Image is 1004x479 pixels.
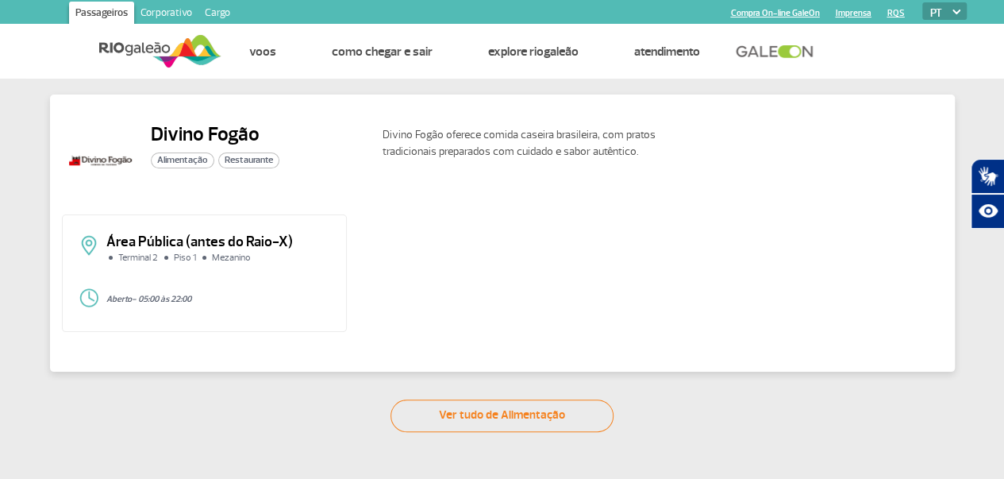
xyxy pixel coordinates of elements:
[835,8,871,18] a: Imprensa
[69,2,134,27] a: Passageiros
[634,44,700,60] a: Atendimento
[162,253,200,263] li: Piso 1
[151,122,279,146] h2: Divino Fogão
[62,122,138,199] img: Divino_Fogao-logo.png
[218,153,279,168] span: Restaurante
[887,8,904,18] a: RQS
[332,44,433,60] a: Como chegar e sair
[249,44,276,60] a: Voos
[383,126,668,160] p: Divino Fogão oferece comida caseira brasileira, com pratos tradicionais preparados com cuidado e ...
[730,8,819,18] a: Compra On-line GaleOn
[200,253,255,263] li: Mezanino
[106,253,162,263] li: Terminal 2
[106,294,132,304] strong: Aberto
[390,400,614,432] a: Ver tudo de Alimentação
[198,2,237,27] a: Cargo
[151,153,214,168] span: Alimentação
[971,159,1004,194] button: Abrir tradutor de língua de sinais.
[106,235,331,249] p: Área Pública (antes do Raio-X)
[134,2,198,27] a: Corporativo
[488,44,579,60] a: Explore RIOgaleão
[106,295,331,304] p: - 05:00 às 22:00
[971,194,1004,229] button: Abrir recursos assistivos.
[971,159,1004,229] div: Plugin de acessibilidade da Hand Talk.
